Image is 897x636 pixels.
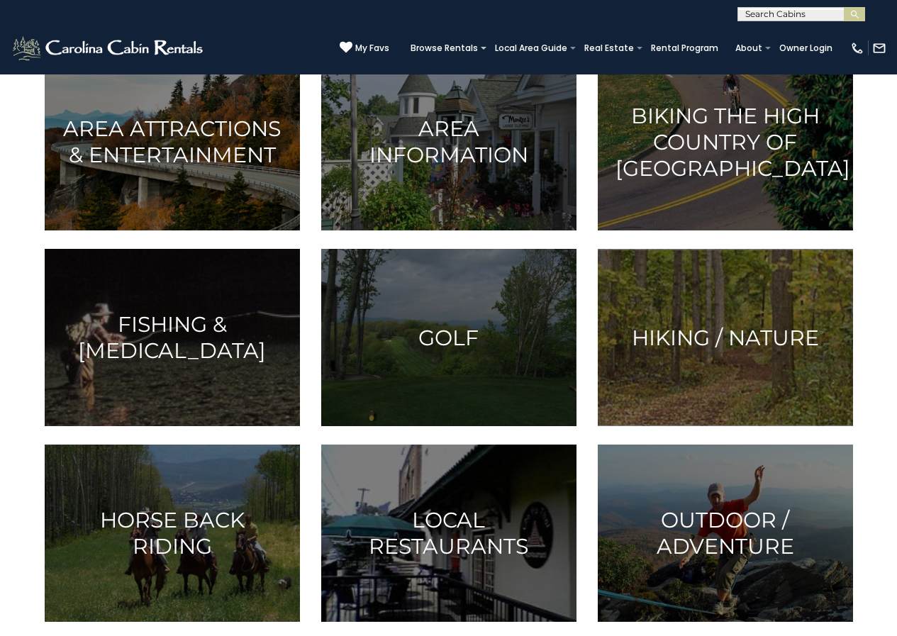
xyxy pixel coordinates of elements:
a: Area Attractions & Entertainment [45,53,300,230]
span: My Favs [355,42,389,55]
a: Browse Rentals [403,38,485,58]
a: Biking the High Country of [GEOGRAPHIC_DATA] [598,53,853,230]
h3: Biking the High Country of [GEOGRAPHIC_DATA] [615,102,835,181]
h3: Golf [339,324,559,350]
h3: Local Restaurants [339,507,559,559]
img: phone-regular-white.png [850,41,864,55]
a: Owner Login [772,38,840,58]
a: Horse Back Riding [45,445,300,622]
h3: Area Attractions & Entertainment [62,116,282,168]
a: Local Area Guide [488,38,574,58]
h3: Hiking / Nature [615,324,835,350]
a: Outdoor / Adventure [598,445,853,622]
a: Area Information [321,53,576,230]
a: Real Estate [577,38,641,58]
a: About [728,38,769,58]
h3: Outdoor / Adventure [615,507,835,559]
a: Local Restaurants [321,445,576,622]
a: My Favs [340,41,389,55]
h3: Fishing & [MEDICAL_DATA] [62,311,282,364]
h3: Horse Back Riding [62,507,282,559]
h3: Area Information [339,116,559,168]
img: mail-regular-white.png [872,41,886,55]
a: Fishing & [MEDICAL_DATA] [45,249,300,426]
img: White-1-2.png [11,34,207,62]
a: Rental Program [644,38,725,58]
a: Hiking / Nature [598,249,853,426]
a: Golf [321,249,576,426]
